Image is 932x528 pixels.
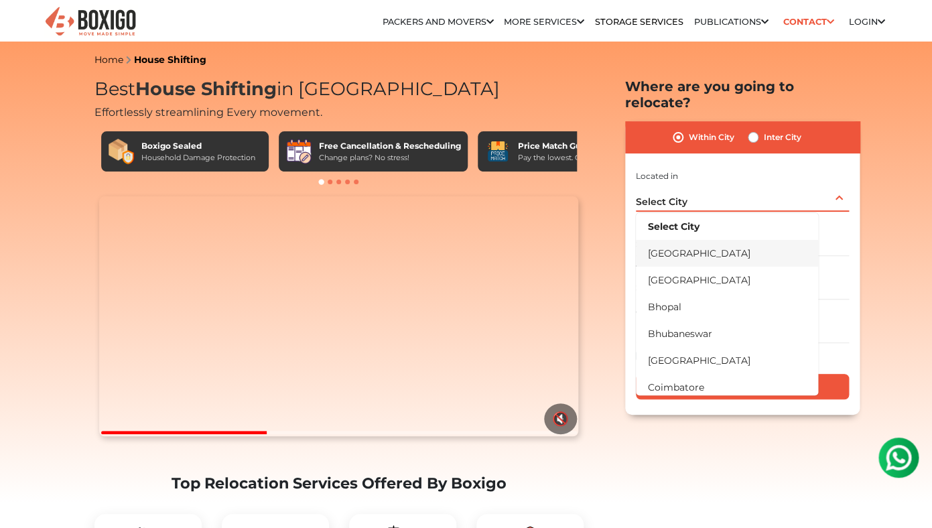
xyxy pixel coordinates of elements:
[319,152,461,163] div: Change plans? No stress!
[636,293,818,320] li: Bhopal
[285,138,312,165] img: Free Cancellation & Rescheduling
[319,140,461,152] div: Free Cancellation & Rescheduling
[779,11,838,32] a: Contact
[141,152,255,163] div: Household Damage Protection
[484,138,511,165] img: Price Match Guarantee
[636,213,818,240] li: Select City
[636,347,818,374] li: [GEOGRAPHIC_DATA]
[134,54,206,66] a: House Shifting
[594,17,683,27] a: Storage Services
[518,152,620,163] div: Pay the lowest. Guaranteed!
[636,170,678,182] label: Located in
[13,13,40,40] img: whatsapp-icon.svg
[518,140,620,152] div: Price Match Guarantee
[848,17,884,27] a: Login
[94,106,322,119] span: Effortlessly streamlining Every movement.
[108,138,135,165] img: Boxigo Sealed
[94,54,123,66] a: Home
[636,196,687,208] span: Select City
[636,267,818,293] li: [GEOGRAPHIC_DATA]
[636,320,818,347] li: Bhubaneswar
[141,140,255,152] div: Boxigo Sealed
[636,374,818,401] li: Coimbatore
[544,403,577,434] button: 🔇
[94,474,584,492] h2: Top Relocation Services Offered By Boxigo
[625,78,860,111] h2: Where are you going to relocate?
[382,17,493,27] a: Packers and Movers
[94,78,584,101] h1: Best in [GEOGRAPHIC_DATA]
[636,240,818,267] li: [GEOGRAPHIC_DATA]
[99,196,578,436] video: Your browser does not support the video tag.
[689,129,734,145] label: Within City
[504,17,584,27] a: More services
[694,17,769,27] a: Publications
[44,5,137,38] img: Boxigo
[135,78,277,100] span: House Shifting
[764,129,801,145] label: Inter City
